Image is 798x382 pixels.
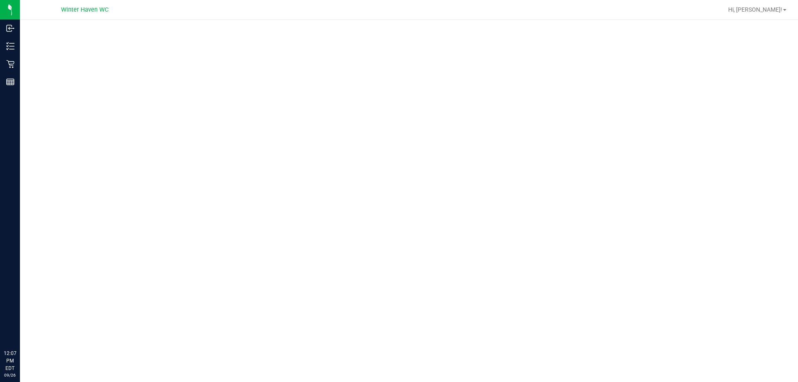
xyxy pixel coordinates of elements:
span: Hi, [PERSON_NAME]! [728,6,782,13]
span: Winter Haven WC [61,6,108,13]
inline-svg: Inventory [6,42,15,50]
inline-svg: Retail [6,60,15,68]
inline-svg: Reports [6,78,15,86]
p: 12:07 PM EDT [4,350,16,372]
p: 09/26 [4,372,16,378]
inline-svg: Inbound [6,24,15,32]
